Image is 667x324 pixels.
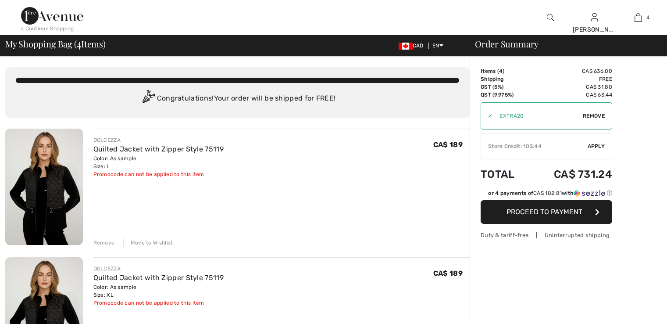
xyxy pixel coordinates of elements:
div: Remove [93,239,115,247]
span: 4 [77,37,81,49]
div: Order Summary [464,40,662,48]
div: Color: As sample Size: L [93,155,224,170]
td: GST (5%) [481,83,529,91]
span: EN [432,43,443,49]
span: 4 [646,14,649,22]
div: or 4 payments ofCA$ 182.81withSezzle Click to learn more about Sezzle [481,189,612,200]
td: CA$ 31.80 [529,83,612,91]
img: Sezzle [574,189,605,197]
div: Promocode can not be applied to this item [93,299,224,307]
span: My Shopping Bag ( Items) [5,40,106,48]
img: My Info [591,12,598,23]
span: Proceed to Payment [506,208,582,216]
td: Free [529,75,612,83]
div: Color: As sample Size: XL [93,283,224,299]
span: CA$ 182.81 [533,190,562,196]
td: QST (9.975%) [481,91,529,99]
div: < Continue Shopping [21,25,74,32]
span: Remove [583,112,605,120]
span: CA$ 189 [433,269,463,277]
img: My Bag [635,12,642,23]
span: 4 [499,68,503,74]
div: DOLCEZZA [93,136,224,144]
a: Sign In [591,13,598,22]
div: Congratulations! Your order will be shipped for FREE! [16,90,459,108]
input: Promo code [492,103,583,129]
div: Move to Wishlist [123,239,173,247]
div: DOLCEZZA [93,265,224,273]
div: [PERSON_NAME] [573,25,616,34]
td: CA$ 636.00 [529,67,612,75]
td: Total [481,159,529,189]
img: Canadian Dollar [399,43,413,50]
td: CA$ 63.44 [529,91,612,99]
div: Duty & tariff-free | Uninterrupted shipping [481,231,612,239]
button: Proceed to Payment [481,200,612,224]
div: Store Credit: 102.44 [481,142,588,150]
a: 4 [617,12,660,23]
div: or 4 payments of with [488,189,612,197]
td: Shipping [481,75,529,83]
a: Quilted Jacket with Zipper Style 75119 [93,274,224,282]
img: search the website [547,12,554,23]
span: CAD [399,43,427,49]
td: CA$ 731.24 [529,159,612,189]
div: Promocode can not be applied to this item [93,170,224,178]
span: Apply [588,142,605,150]
div: ✔ [481,112,492,120]
img: 1ère Avenue [21,7,83,25]
img: Quilted Jacket with Zipper Style 75119 [5,129,83,245]
img: Congratulation2.svg [139,90,157,108]
span: CA$ 189 [433,140,463,149]
td: Items ( ) [481,67,529,75]
a: Quilted Jacket with Zipper Style 75119 [93,145,224,153]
